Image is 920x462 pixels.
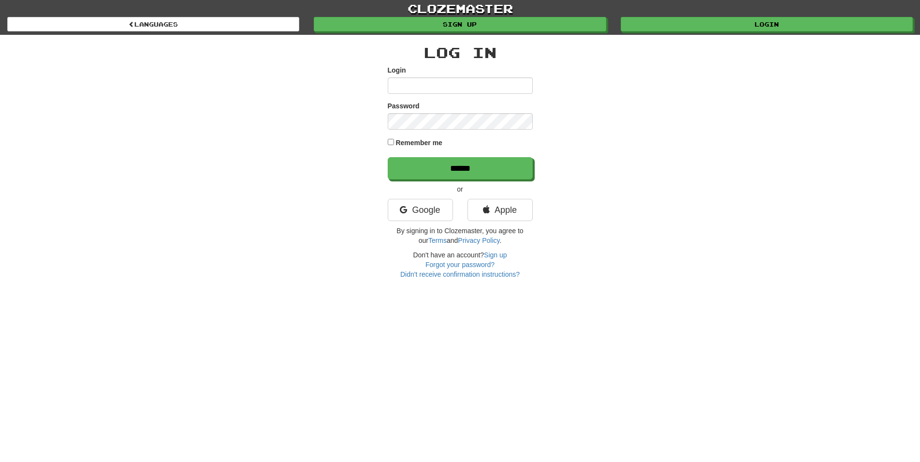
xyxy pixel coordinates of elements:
div: Don't have an account? [388,250,533,279]
a: Apple [467,199,533,221]
a: Login [621,17,913,31]
a: Languages [7,17,299,31]
label: Password [388,101,420,111]
a: Sign up [484,251,507,259]
h2: Log In [388,45,533,60]
p: or [388,184,533,194]
a: Sign up [314,17,606,31]
a: Forgot your password? [425,261,495,268]
a: Terms [428,237,447,244]
a: Privacy Policy [458,237,499,244]
label: Login [388,65,406,75]
label: Remember me [395,138,442,148]
a: Google [388,199,453,221]
a: Didn't receive confirmation instructions? [400,270,520,278]
p: By signing in to Clozemaster, you agree to our and . [388,226,533,245]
